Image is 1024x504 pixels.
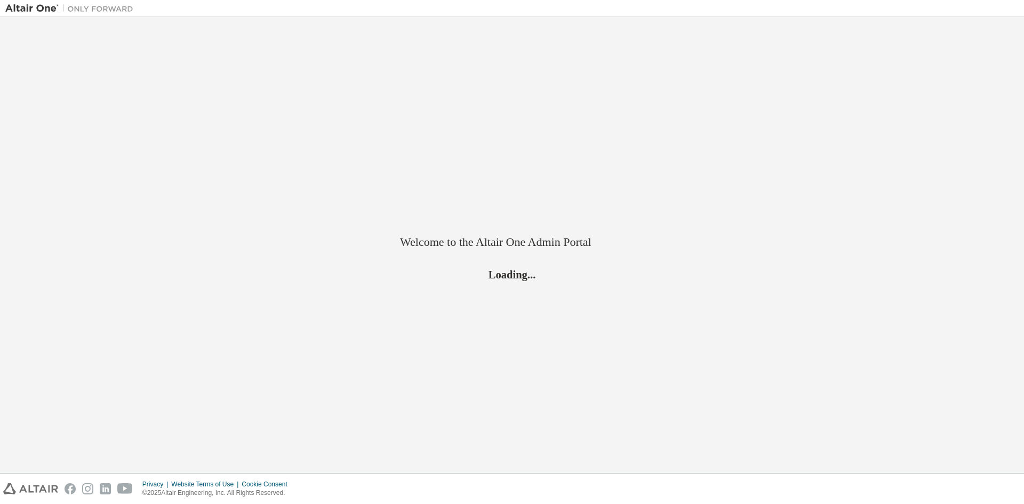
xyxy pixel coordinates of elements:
[142,489,294,498] p: © 2025 Altair Engineering, Inc. All Rights Reserved.
[142,480,171,489] div: Privacy
[242,480,293,489] div: Cookie Consent
[3,483,58,494] img: altair_logo.svg
[82,483,93,494] img: instagram.svg
[100,483,111,494] img: linkedin.svg
[5,3,139,14] img: Altair One
[400,235,624,250] h2: Welcome to the Altair One Admin Portal
[171,480,242,489] div: Website Terms of Use
[117,483,133,494] img: youtube.svg
[65,483,76,494] img: facebook.svg
[400,267,624,281] h2: Loading...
